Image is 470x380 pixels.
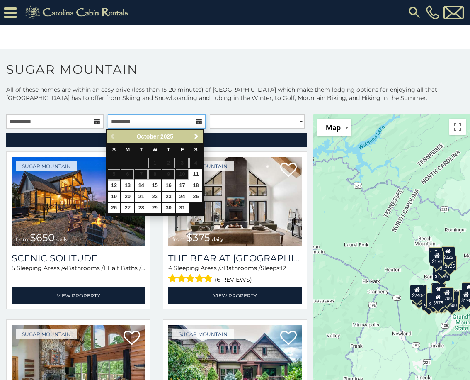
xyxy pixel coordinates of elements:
[12,264,15,272] span: 5
[424,5,441,19] a: [PHONE_NUMBER]
[434,293,448,309] div: $350
[162,203,175,213] a: 30
[16,236,28,242] span: from
[443,255,457,271] div: $125
[181,147,184,153] span: Friday
[162,180,175,191] a: 16
[280,162,297,179] a: Add to favorites
[12,157,145,246] a: Scenic Solitude from $650 daily
[12,264,145,285] div: Sleeping Areas / Bathrooms / Sleeps:
[172,329,234,339] a: Sugar Mountain
[194,147,197,153] span: Saturday
[187,231,210,244] span: $375
[63,264,67,272] span: 4
[168,253,302,264] h3: The Bear At Sugar Mountain
[121,192,134,202] a: 20
[104,264,145,272] span: 1 Half Baths /
[440,287,454,303] div: $200
[162,192,175,202] a: 23
[445,295,459,310] div: $500
[140,147,143,153] span: Tuesday
[176,192,189,202] a: 24
[189,192,202,202] a: 25
[280,330,297,347] a: Add to favorites
[168,287,302,304] a: View Property
[412,288,426,304] div: $355
[193,133,200,140] span: Next
[449,119,466,135] button: Toggle fullscreen view
[191,132,202,142] a: Next
[6,133,307,147] a: RefineSearchFilters
[281,264,286,272] span: 12
[435,257,449,273] div: $350
[189,169,202,180] a: 11
[430,250,444,266] div: $170
[176,203,189,213] a: 31
[189,180,202,191] a: 18
[56,236,68,242] span: daily
[441,246,455,262] div: $225
[112,147,116,153] span: Sunday
[317,119,351,136] button: Change map style
[148,180,161,191] a: 15
[135,180,148,191] a: 14
[433,266,450,281] div: $1,095
[126,147,130,153] span: Monday
[124,330,140,347] a: Add to favorites
[429,247,443,263] div: $240
[426,292,441,308] div: $375
[135,192,148,202] a: 21
[431,283,446,299] div: $300
[431,283,445,299] div: $190
[449,292,463,308] div: $195
[148,192,161,202] a: 22
[108,192,121,202] a: 19
[168,157,302,246] img: The Bear At Sugar Mountain
[168,264,302,285] div: Sleeping Areas / Bathrooms / Sleeps:
[220,264,224,272] span: 3
[16,329,77,339] a: Sugar Mountain
[153,147,157,153] span: Wednesday
[168,264,172,272] span: 4
[212,236,223,242] span: daily
[176,180,189,191] a: 17
[431,292,445,308] div: $375
[167,147,170,153] span: Thursday
[136,133,159,140] span: October
[108,203,121,213] a: 26
[121,203,134,213] a: 27
[108,180,121,191] a: 12
[148,203,161,213] a: 29
[16,161,77,171] a: Sugar Mountain
[160,133,173,140] span: 2025
[12,287,145,304] a: View Property
[12,253,145,264] a: Scenic Solitude
[407,5,422,20] img: search-regular.svg
[121,180,134,191] a: 13
[326,123,341,132] span: Map
[21,4,135,21] img: Khaki-logo.png
[135,203,148,213] a: 28
[168,253,302,264] a: The Bear At [GEOGRAPHIC_DATA]
[30,231,55,244] span: $650
[422,295,436,310] div: $650
[410,284,424,300] div: $240
[172,236,185,242] span: from
[12,157,145,246] img: Scenic Solitude
[452,292,466,307] div: $345
[168,157,302,246] a: The Bear At Sugar Mountain from $375 daily
[215,274,252,285] span: (6 reviews)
